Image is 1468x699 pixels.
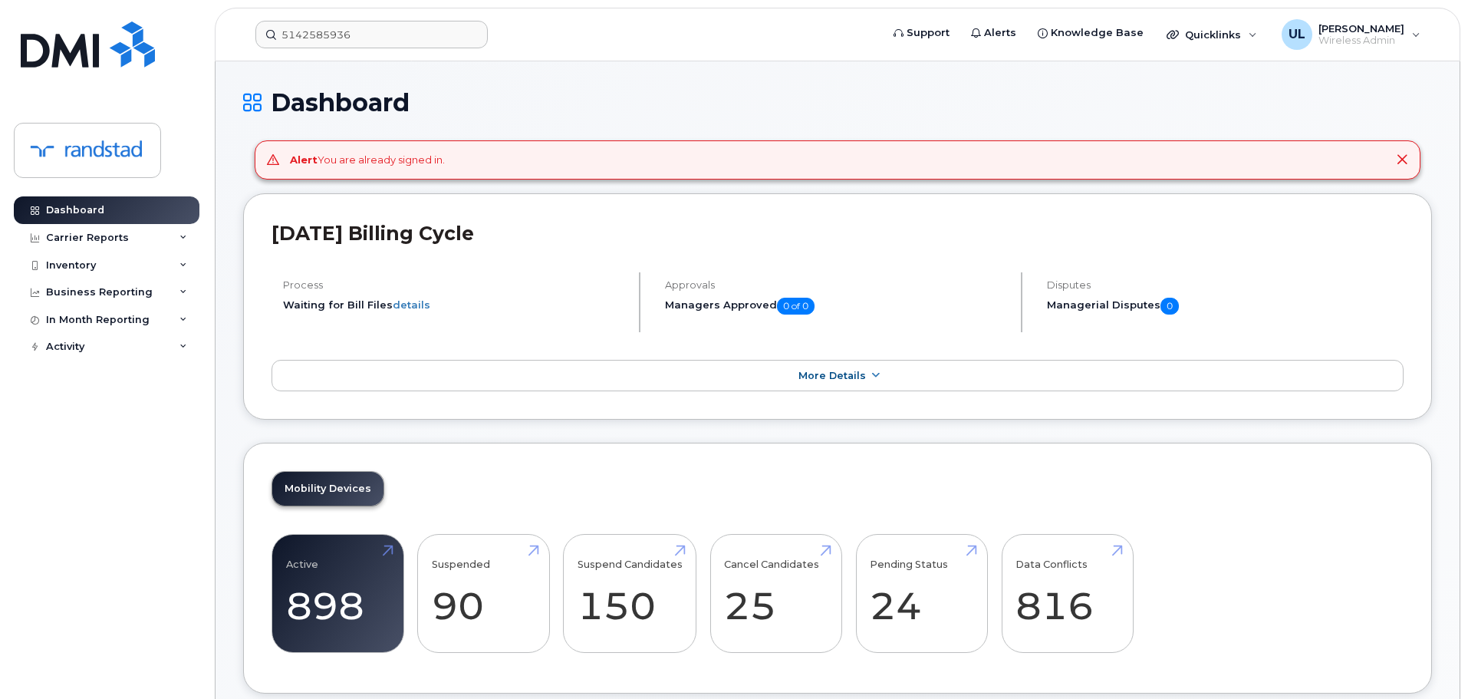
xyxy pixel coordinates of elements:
h4: Approvals [665,279,1008,291]
span: More Details [798,370,866,381]
a: Suspend Candidates 150 [578,543,683,645]
h4: Process [283,279,626,291]
a: details [393,298,430,311]
h5: Managers Approved [665,298,1008,315]
h5: Managerial Disputes [1047,298,1404,315]
h1: Dashboard [243,89,1432,116]
li: Waiting for Bill Files [283,298,626,312]
h4: Disputes [1047,279,1404,291]
strong: Alert [290,153,318,166]
a: Active 898 [286,543,390,645]
div: You are already signed in. [290,153,445,167]
a: Mobility Devices [272,472,383,506]
a: Suspended 90 [432,543,535,645]
a: Cancel Candidates 25 [724,543,828,645]
a: Pending Status 24 [870,543,973,645]
a: Data Conflicts 816 [1015,543,1119,645]
span: 0 [1160,298,1179,315]
span: 0 of 0 [777,298,815,315]
h2: [DATE] Billing Cycle [272,222,1404,245]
